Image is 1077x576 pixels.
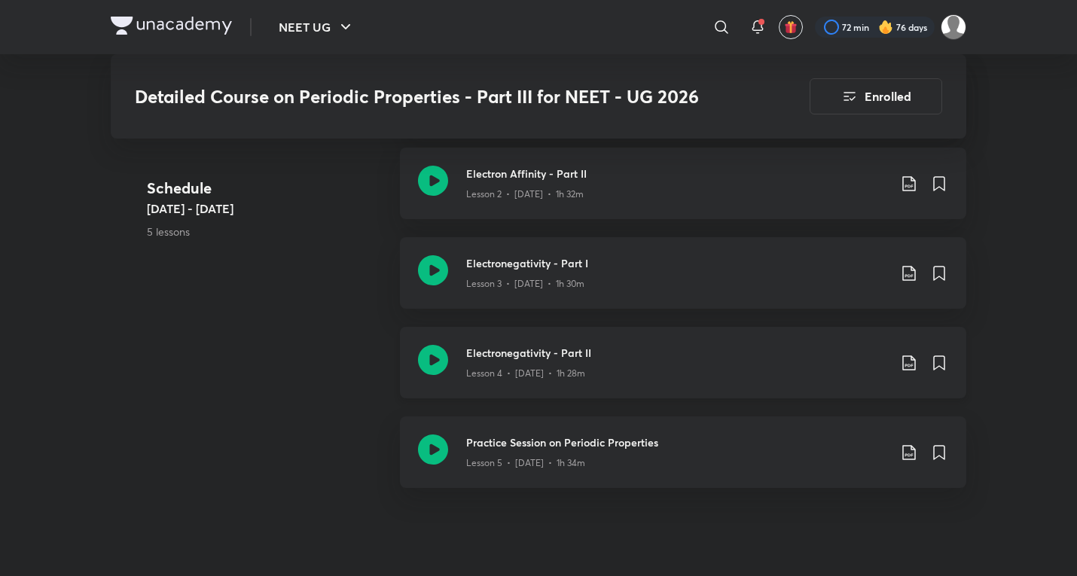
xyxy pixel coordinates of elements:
[466,345,888,361] h3: Electronegativity - Part II
[810,78,942,114] button: Enrolled
[147,177,388,200] h4: Schedule
[270,12,364,42] button: NEET UG
[111,17,232,38] a: Company Logo
[466,255,888,271] h3: Electronegativity - Part I
[147,200,388,218] h5: [DATE] - [DATE]
[400,237,966,327] a: Electronegativity - Part ILesson 3 • [DATE] • 1h 30m
[878,20,893,35] img: streak
[400,327,966,416] a: Electronegativity - Part IILesson 4 • [DATE] • 1h 28m
[135,86,725,108] h3: Detailed Course on Periodic Properties - Part III for NEET - UG 2026
[784,20,798,34] img: avatar
[466,456,585,470] p: Lesson 5 • [DATE] • 1h 34m
[466,367,585,380] p: Lesson 4 • [DATE] • 1h 28m
[779,15,803,39] button: avatar
[400,416,966,506] a: Practice Session on Periodic PropertiesLesson 5 • [DATE] • 1h 34m
[147,224,388,239] p: 5 lessons
[941,14,966,40] img: Kushagra Singh
[111,17,232,35] img: Company Logo
[466,277,584,291] p: Lesson 3 • [DATE] • 1h 30m
[400,148,966,237] a: Electron Affinity - Part IILesson 2 • [DATE] • 1h 32m
[466,166,888,181] h3: Electron Affinity - Part II
[466,187,584,201] p: Lesson 2 • [DATE] • 1h 32m
[466,434,888,450] h3: Practice Session on Periodic Properties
